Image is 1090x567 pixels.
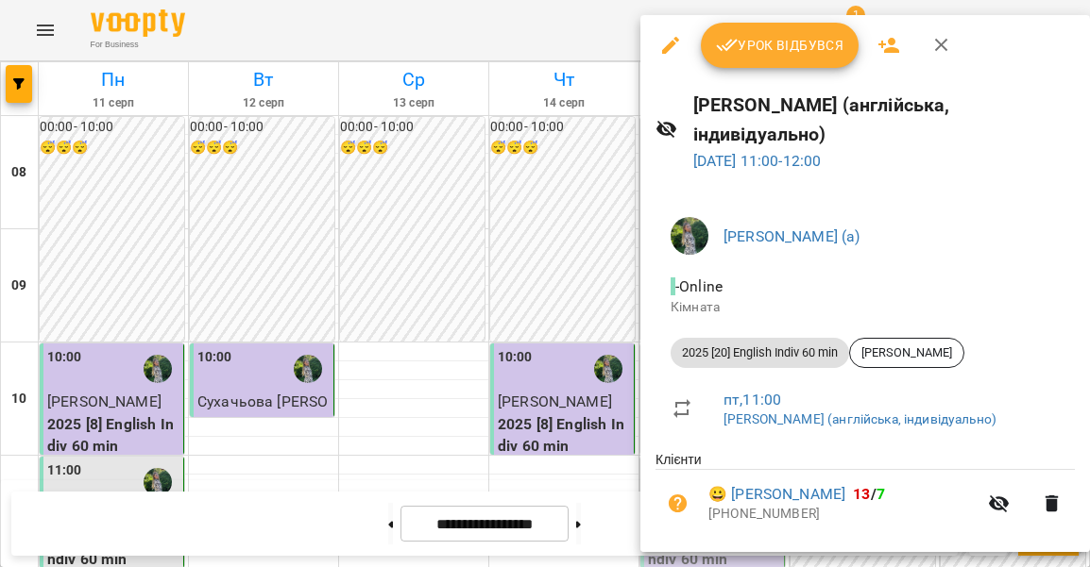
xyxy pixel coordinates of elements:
[724,391,781,409] a: пт , 11:00
[877,485,885,503] span: 7
[671,344,849,361] span: 2025 [20] English Indiv 60 min
[671,217,708,255] img: 429a96cc9ef94a033d0b11a5387a5960.jfif
[708,483,845,506] a: 😀 [PERSON_NAME]
[671,277,726,295] span: - Online
[693,152,822,170] a: [DATE] 11:00-12:00
[701,23,860,68] button: Урок відбувся
[853,485,885,503] b: /
[724,411,996,426] a: [PERSON_NAME] (англійська, індивідуально)
[708,505,977,524] p: [PHONE_NUMBER]
[693,91,1075,150] h6: [PERSON_NAME] (англійська, індивідуально)
[850,344,963,361] span: [PERSON_NAME]
[716,34,844,57] span: Урок відбувся
[656,450,1075,544] ul: Клієнти
[849,338,964,368] div: [PERSON_NAME]
[656,481,701,526] button: Візит ще не сплачено. Додати оплату?
[853,485,870,503] span: 13
[724,227,860,245] a: [PERSON_NAME] (а)
[671,298,1060,317] p: Кімната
